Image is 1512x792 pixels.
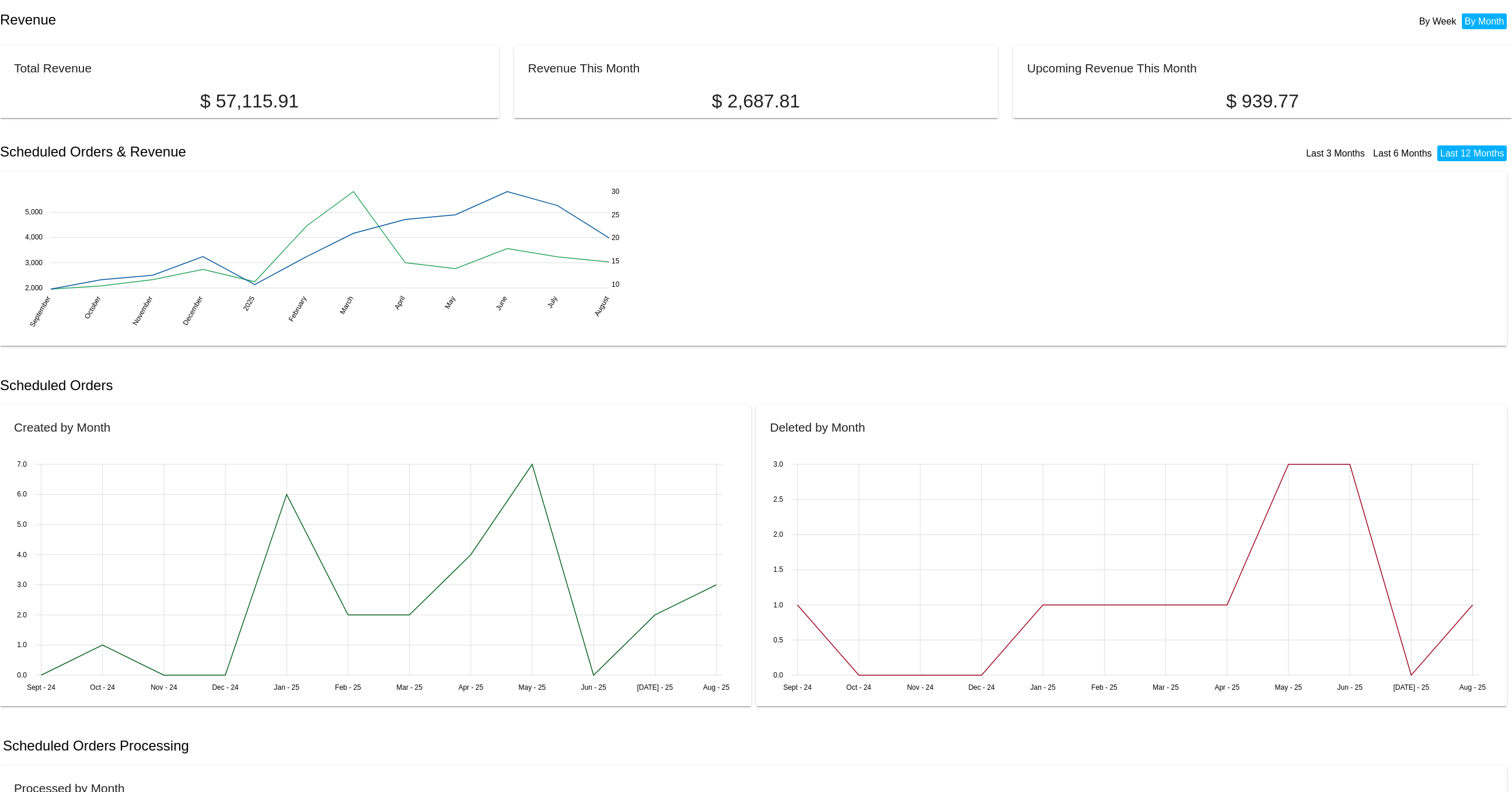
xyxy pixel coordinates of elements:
[1373,148,1432,158] a: Last 6 Months
[773,531,783,539] text: 2.0
[17,611,27,619] text: 2.0
[593,294,611,318] text: August
[1459,683,1486,692] text: Aug - 25
[27,683,55,692] text: Sept - 24
[770,421,865,434] h2: Deleted by Month
[338,294,355,315] text: March
[637,683,673,692] text: [DATE] - 25
[1337,683,1363,692] text: Jun - 25
[846,683,871,692] text: Oct - 24
[612,257,620,265] text: 15
[773,495,783,503] text: 2.5
[581,683,606,692] text: Jun - 25
[287,294,308,323] text: February
[181,294,205,326] text: December
[17,551,27,559] text: 4.0
[1306,148,1365,158] a: Last 3 Months
[1027,61,1197,75] h2: Upcoming Revenue This Month
[494,294,509,312] text: June
[773,671,783,679] text: 0.0
[612,280,620,289] text: 10
[458,683,483,692] text: Apr - 25
[25,233,43,241] text: 4,000
[17,491,27,499] text: 6.0
[612,210,620,218] text: 25
[212,683,239,692] text: Dec - 24
[242,294,257,312] text: 2025
[14,421,110,434] h2: Created by Month
[773,460,783,468] text: 3.0
[274,683,300,692] text: Jan - 25
[1091,683,1118,692] text: Feb - 25
[25,258,43,266] text: 3,000
[3,738,189,754] h2: Scheduled Orders Processing
[783,683,812,692] text: Sept - 24
[17,520,27,529] text: 5.0
[17,671,27,679] text: 0.0
[612,187,620,195] text: 30
[444,294,457,310] text: May
[90,683,115,692] text: Oct - 24
[1030,683,1056,692] text: Jan - 25
[773,601,783,609] text: 1.0
[396,683,422,692] text: Mar - 25
[1274,683,1302,692] text: May - 25
[83,294,102,320] text: October
[1462,13,1507,29] li: By Month
[17,581,27,589] text: 3.0
[131,294,155,326] text: November
[335,683,361,692] text: Feb - 25
[528,91,984,112] p: $ 2,687.81
[612,234,620,242] text: 20
[17,641,27,649] text: 1.0
[519,683,546,692] text: May - 25
[393,294,407,311] text: April
[17,460,27,468] text: 7.0
[25,284,43,292] text: 2,000
[907,683,934,692] text: Nov - 24
[546,294,559,309] text: July
[1214,683,1239,692] text: Apr - 25
[773,636,783,644] text: 0.5
[1393,683,1429,692] text: [DATE] - 25
[968,683,995,692] text: Dec - 24
[528,61,640,75] h2: Revenue This Month
[151,683,177,692] text: Nov - 24
[14,91,485,112] p: $ 57,115.91
[1027,91,1498,112] p: $ 939.77
[1416,13,1459,29] li: By Week
[28,294,52,328] text: September
[703,683,730,692] text: Aug - 25
[773,566,783,574] text: 1.5
[25,208,43,216] text: 5,000
[1153,683,1179,692] text: Mar - 25
[14,61,92,75] h2: Total Revenue
[1440,148,1504,158] a: Last 12 Months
